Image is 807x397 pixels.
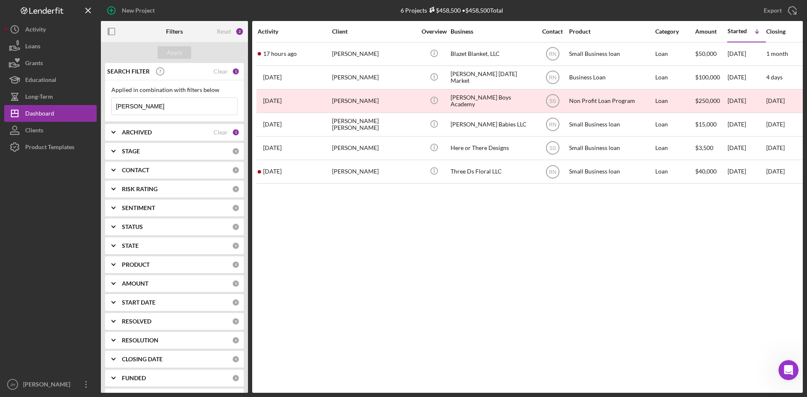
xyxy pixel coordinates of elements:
div: Small Business loan [569,113,653,136]
text: RN [549,51,556,57]
b: FUNDED [122,375,146,381]
div: 0 [232,147,240,155]
div: Long-Term [25,88,53,107]
time: [DATE] [766,168,785,175]
div: Grants [25,55,43,74]
time: 2025-07-30 01:07 [263,74,282,81]
div: [DATE] [728,113,765,136]
div: [PERSON_NAME] [332,160,416,183]
div: Category [655,28,694,35]
div: [PERSON_NAME] [332,43,416,65]
div: Started [728,28,747,34]
button: New Project [101,2,163,19]
button: Clients [4,122,97,139]
span: $15,000 [695,121,717,128]
div: [DATE] [728,90,765,112]
div: [PERSON_NAME] [332,90,416,112]
a: Activity [4,21,97,38]
text: SS [549,98,556,104]
div: Small Business loan [569,160,653,183]
div: Loan [655,137,694,159]
div: Overview [418,28,450,35]
div: [PERSON_NAME] [332,137,416,159]
div: Applied in combination with filters below [111,87,237,93]
button: Product Templates [4,139,97,155]
div: 6 Projects • $458,500 Total [401,7,503,14]
button: Educational [4,71,97,88]
b: RISK RATING [122,186,158,192]
b: SEARCH FILTER [107,68,150,75]
time: 2025-01-27 19:46 [263,121,282,128]
div: Loans [25,38,40,57]
div: Educational [25,71,56,90]
div: 0 [232,261,240,268]
div: Activity [258,28,331,35]
b: RESOLUTION [122,337,158,344]
b: STAGE [122,148,140,155]
div: Amount [695,28,727,35]
div: 0 [232,374,240,382]
b: Filters [166,28,183,35]
button: Grants [4,55,97,71]
a: Dashboard [4,105,97,122]
div: 1 [232,129,240,136]
div: Export [764,2,782,19]
div: Product Templates [25,139,74,158]
div: Small Business loan [569,137,653,159]
b: STATE [122,242,139,249]
text: RN [549,75,556,81]
b: RESOLVED [122,318,151,325]
span: $100,000 [695,74,720,81]
div: Clear [214,129,228,136]
div: $250,000 [695,90,727,112]
div: [PERSON_NAME] [PERSON_NAME] [332,113,416,136]
div: Reset [217,28,231,35]
div: 0 [232,166,240,174]
time: 2025-09-09 01:23 [263,50,297,57]
div: Loan [655,90,694,112]
button: JH[PERSON_NAME] [4,376,97,393]
div: Activity [25,21,46,40]
text: RN [549,169,556,175]
div: Business [451,28,535,35]
div: Product [569,28,653,35]
time: [DATE] [766,144,785,151]
b: AMOUNT [122,280,148,287]
text: JH [10,382,15,387]
div: [DATE] [728,66,765,89]
button: Export [755,2,803,19]
div: Blazet Blanket, LLC [451,43,535,65]
time: [DATE] [766,121,785,128]
div: Three Ds Floral LLC [451,160,535,183]
div: [PERSON_NAME] Boys Academy [451,90,535,112]
div: Clients [25,122,43,141]
button: Loans [4,38,97,55]
div: [PERSON_NAME] [332,66,416,89]
div: [DATE] [728,43,765,65]
div: Small Business loan [569,43,653,65]
b: STATUS [122,223,143,230]
span: $50,000 [695,50,717,57]
div: [PERSON_NAME] [21,376,76,395]
time: 1 month [766,50,788,57]
div: 2 [235,27,244,36]
b: CONTACT [122,167,149,174]
div: 0 [232,242,240,250]
div: Business Loan [569,66,653,89]
div: [DATE] [728,160,765,183]
div: 0 [232,337,240,344]
div: $458,500 [427,7,461,14]
button: Long-Term [4,88,97,105]
time: 2025-07-15 13:19 [263,97,282,104]
iframe: Intercom live chat [778,360,799,380]
div: Here or There Designs [451,137,535,159]
b: START DATE [122,299,156,306]
b: PRODUCT [122,261,150,268]
span: $3,500 [695,144,713,151]
div: Non Profit Loan Program [569,90,653,112]
div: 0 [232,185,240,193]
